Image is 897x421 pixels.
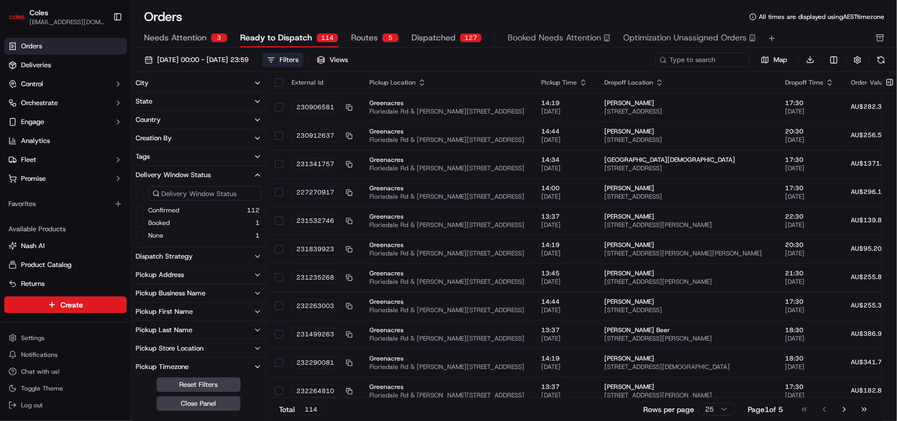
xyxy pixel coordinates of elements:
[604,334,768,343] span: [STREET_ADDRESS][PERSON_NAME]
[136,362,189,372] div: Pickup Timezone
[851,358,886,366] span: AU$341.71
[8,8,25,25] img: Coles
[296,131,334,140] span: 230912637
[136,344,203,353] div: Pickup Store Location
[369,249,524,258] span: Floriedale Rd & [PERSON_NAME][STREET_ADDRESS]
[36,111,133,119] div: We're available if you need us!
[369,127,524,136] span: Greenacres
[136,78,149,88] div: City
[655,53,750,67] input: Type to search
[136,152,150,161] div: Tags
[369,269,524,278] span: Greenacres
[604,78,768,87] div: Dropoff Location
[11,100,29,119] img: 1736555255976-a54dd68f-1ca7-489b-9aae-adbdc363a1c4
[785,136,834,144] span: [DATE]
[785,391,834,399] span: [DATE]
[292,78,353,87] div: External Id
[369,136,524,144] span: Floriedale Rd & [PERSON_NAME][STREET_ADDRESS]
[74,178,127,186] a: Powered byPylon
[541,269,587,278] span: 13:45
[604,241,768,249] span: [PERSON_NAME]
[759,13,884,21] span: All times are displayed using AEST timezone
[351,32,378,44] span: Routes
[369,156,524,164] span: Greenacres
[4,4,109,29] button: ColesColes[EMAIL_ADDRESS][DOMAIN_NAME]
[27,68,189,79] input: Got a question? Start typing here...
[292,214,353,227] button: 231532746
[21,401,43,409] span: Log out
[292,186,353,199] button: 227270917
[157,377,241,392] button: Reset Filters
[21,367,59,376] span: Chat with us!
[541,391,587,399] span: [DATE]
[851,102,886,111] span: AU$282.30
[131,111,266,129] button: Country
[541,334,587,343] span: [DATE]
[541,184,587,192] span: 14:00
[369,212,524,221] span: Greenacres
[541,78,587,87] div: Pickup Time
[604,221,768,229] span: [STREET_ADDRESS][PERSON_NAME]
[29,18,105,26] button: [EMAIL_ADDRESS][DOMAIN_NAME]
[785,297,834,306] span: 17:30
[785,249,834,258] span: [DATE]
[292,129,353,142] button: 230912637
[131,340,266,357] button: Pickup Store Location
[136,170,211,180] div: Delivery Window Status
[541,306,587,314] span: [DATE]
[851,244,882,253] span: AU$95.20
[29,7,48,18] button: Coles
[541,212,587,221] span: 13:37
[382,33,399,43] div: 5
[4,331,127,345] button: Settings
[148,231,163,240] button: None
[785,269,834,278] span: 21:30
[21,334,45,342] span: Settings
[874,53,889,67] button: Refresh
[131,129,266,147] button: Creation By
[851,386,886,395] span: AU$182.81
[4,95,127,111] button: Orchestrate
[292,300,353,312] button: 232263003
[136,325,192,335] div: Pickup Last Name
[296,330,334,338] span: 231499263
[785,78,834,87] div: Dropoff Time
[131,93,266,110] button: State
[604,363,768,371] span: [STREET_ADDRESS][DEMOGRAPHIC_DATA]
[604,249,768,258] span: [STREET_ADDRESS][PERSON_NAME][PERSON_NAME]
[292,271,353,284] button: 231235268
[157,396,241,411] button: Close Panel
[785,212,834,221] span: 22:30
[131,284,266,302] button: Pickup Business Name
[369,326,524,334] span: Greenacres
[541,164,587,172] span: [DATE]
[541,241,587,249] span: 14:19
[292,158,353,170] button: 231341757
[4,398,127,413] button: Log out
[292,328,353,341] button: 231499263
[21,60,51,70] span: Deliveries
[136,270,184,280] div: Pickup Address
[785,99,834,107] span: 17:30
[785,334,834,343] span: [DATE]
[541,249,587,258] span: [DATE]
[8,241,122,251] a: Nash AI
[369,99,524,107] span: Greenacres
[785,278,834,286] span: [DATE]
[148,219,170,227] label: Booked
[785,164,834,172] span: [DATE]
[623,32,747,44] span: Optimization Unassigned Orders
[541,99,587,107] span: 14:19
[754,54,794,66] button: Map
[785,107,834,116] span: [DATE]
[148,206,179,214] label: Confirmed
[11,42,191,59] p: Welcome 👋
[131,303,266,321] button: Pickup First Name
[369,164,524,172] span: Floriedale Rd & [PERSON_NAME][STREET_ADDRESS]
[4,76,127,93] button: Control
[851,78,896,87] div: Order Value
[785,383,834,391] span: 17:30
[369,107,524,116] span: Floriedale Rd & [PERSON_NAME][STREET_ADDRESS]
